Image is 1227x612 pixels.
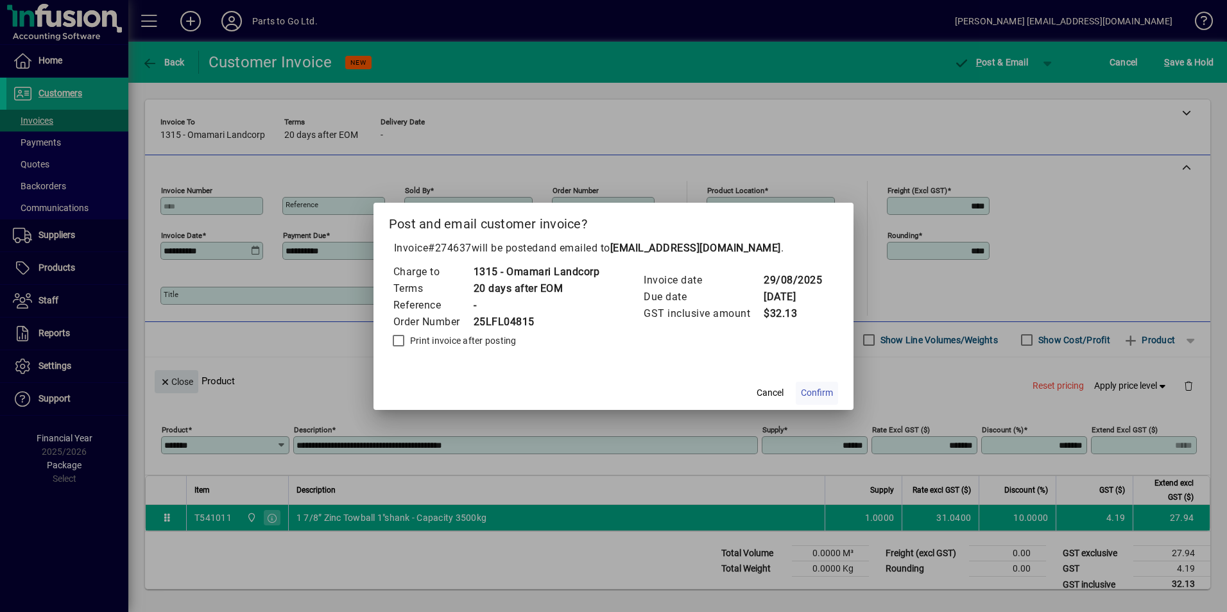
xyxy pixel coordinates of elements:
[643,289,763,305] td: Due date
[473,314,600,330] td: 25LFL04815
[801,386,833,400] span: Confirm
[763,289,822,305] td: [DATE]
[373,203,854,240] h2: Post and email customer invoice?
[796,382,838,405] button: Confirm
[393,264,473,280] td: Charge to
[763,305,822,322] td: $32.13
[393,297,473,314] td: Reference
[389,241,839,256] p: Invoice will be posted .
[428,242,472,254] span: #274637
[473,280,600,297] td: 20 days after EOM
[408,334,517,347] label: Print invoice after posting
[643,272,763,289] td: Invoice date
[393,280,473,297] td: Terms
[538,242,781,254] span: and emailed to
[763,272,822,289] td: 29/08/2025
[393,314,473,330] td: Order Number
[643,305,763,322] td: GST inclusive amount
[473,297,600,314] td: -
[473,264,600,280] td: 1315 - Omamari Landcorp
[757,386,784,400] span: Cancel
[750,382,791,405] button: Cancel
[610,242,781,254] b: [EMAIL_ADDRESS][DOMAIN_NAME]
